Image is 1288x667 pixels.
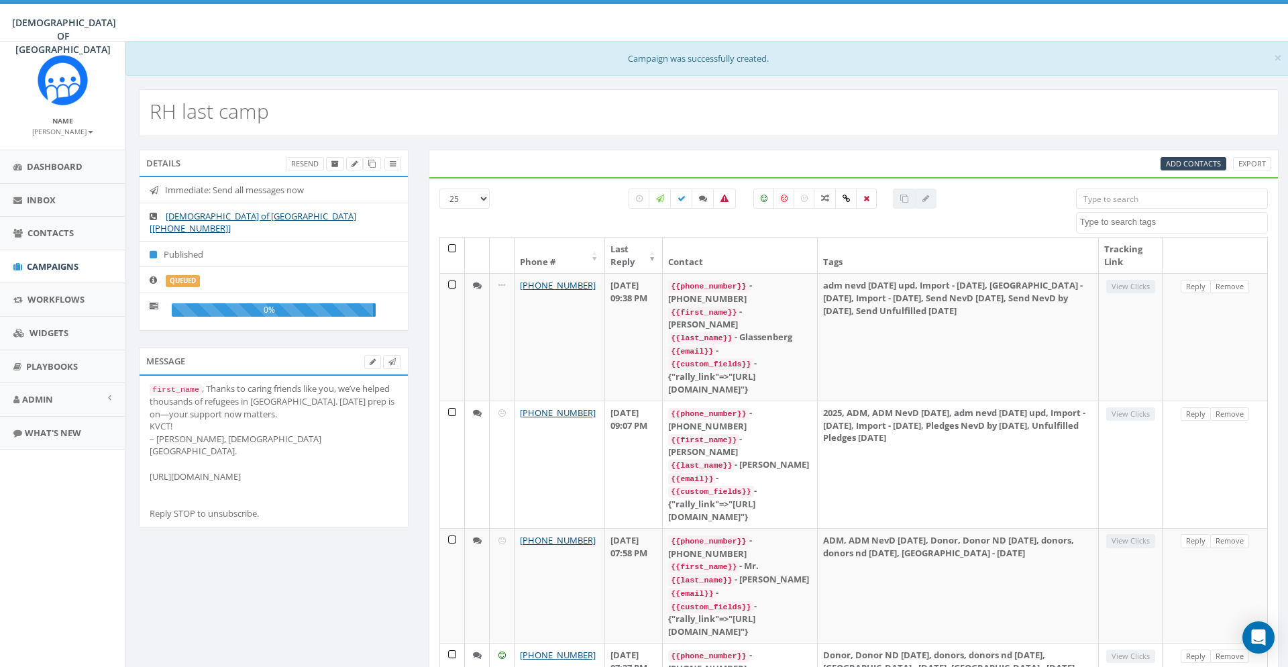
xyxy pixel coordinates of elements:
a: [PERSON_NAME] [32,125,93,137]
label: Bounced [713,189,736,209]
div: - {"rally_link"=>"[URL][DOMAIN_NAME]"} [668,357,812,395]
div: - [PHONE_NUMBER] [668,534,812,560]
div: Details [139,150,409,176]
span: Widgets [30,327,68,339]
code: {{first_name}} [668,561,739,573]
code: {{custom_fields}} [668,601,753,613]
div: - [PHONE_NUMBER] [668,279,812,305]
i: Published [150,250,164,259]
td: [DATE] 09:38 PM [605,273,663,401]
a: Remove [1210,407,1249,421]
a: Reply [1181,534,1211,548]
a: Add Contacts [1161,157,1226,171]
a: Resend [286,157,324,171]
img: Rally_Corp_Icon.png [38,55,88,105]
span: Workflows [28,293,85,305]
a: [DEMOGRAPHIC_DATA] of [GEOGRAPHIC_DATA] [[PHONE_NUMBER]] [150,210,356,235]
td: 2025, ADM, ADM NevD [DATE], adm nevd [DATE] upd, Import - [DATE], Import - [DATE], Pledges NevD b... [818,401,1099,528]
label: Negative [773,189,795,209]
span: Archive Campaign [331,158,339,168]
span: CSV files only [1166,158,1221,168]
button: Close [1274,51,1282,65]
code: {{phone_number}} [668,408,749,420]
th: Tracking Link [1099,238,1163,273]
div: - [PERSON_NAME] [668,573,812,586]
code: {{first_name}} [668,434,739,446]
code: {{last_name}} [668,460,735,472]
a: [PHONE_NUMBER] [520,407,596,419]
label: Removed [856,189,877,209]
label: Pending [629,189,650,209]
code: {{email}} [668,588,716,600]
a: [PHONE_NUMBER] [520,534,596,546]
code: {{last_name}} [668,574,735,586]
td: [DATE] 07:58 PM [605,528,663,643]
small: Name [52,116,73,125]
a: Reply [1181,407,1211,421]
span: Playbooks [26,360,78,372]
code: {{email}} [668,346,716,358]
code: {{email}} [668,473,716,485]
a: Remove [1210,650,1249,664]
a: Reply [1181,280,1211,294]
span: Add Contacts [1166,158,1221,168]
code: {{custom_fields}} [668,358,753,370]
th: Last Reply: activate to sort column ascending [605,238,663,273]
input: Type to search [1076,189,1268,209]
td: adm nevd [DATE] upd, Import - [DATE], [GEOGRAPHIC_DATA] - [DATE], Import - [DATE], Send NevD [DAT... [818,273,1099,401]
span: Send Test Message [388,356,396,366]
span: Edit Campaign Title [352,158,358,168]
li: Published [140,241,408,268]
div: - [668,344,812,358]
a: Export [1233,157,1271,171]
span: × [1274,48,1282,67]
div: , Thanks to caring friends like you, we’ve helped thousands of refugees in [GEOGRAPHIC_DATA]. [DA... [150,382,398,520]
code: first_name [150,384,202,396]
a: Reply [1181,650,1211,664]
div: - [PHONE_NUMBER] [668,407,812,432]
div: - [668,586,812,600]
a: [PHONE_NUMBER] [520,279,596,291]
code: {{custom_fields}} [668,486,753,498]
code: {{phone_number}} [668,650,749,662]
span: Campaigns [27,260,78,272]
textarea: Search [1080,216,1267,228]
div: Message [139,348,409,374]
div: - Mr. [668,560,812,573]
div: - [668,472,812,485]
div: - [PERSON_NAME] [668,433,812,458]
small: [PERSON_NAME] [32,127,93,136]
label: Positive [753,189,775,209]
span: Admin [22,393,53,405]
span: Dashboard [27,160,83,172]
a: [PHONE_NUMBER] [520,649,596,661]
div: - {"rally_link"=>"[URL][DOMAIN_NAME]"} [668,600,812,638]
th: Phone #: activate to sort column ascending [515,238,605,273]
label: Sending [649,189,672,209]
span: What's New [25,427,81,439]
label: Link Clicked [835,189,857,209]
a: Remove [1210,534,1249,548]
label: queued [166,275,200,287]
th: Contact [663,238,818,273]
code: {{first_name}} [668,307,739,319]
div: Open Intercom Messenger [1242,621,1275,654]
div: - [PERSON_NAME] [668,305,812,331]
code: {{phone_number}} [668,280,749,293]
label: Mixed [814,189,837,209]
h2: RH last camp [150,100,269,122]
span: [DEMOGRAPHIC_DATA] OF [GEOGRAPHIC_DATA] [12,16,116,56]
td: ADM, ADM NevD [DATE], Donor, Donor ND [DATE], donors, donors nd [DATE], [GEOGRAPHIC_DATA] - [DATE] [818,528,1099,643]
th: Tags [818,238,1099,273]
span: Contacts [28,227,74,239]
span: Edit Campaign Body [370,356,376,366]
label: Neutral [794,189,815,209]
div: - {"rally_link"=>"[URL][DOMAIN_NAME]"} [668,484,812,523]
td: [DATE] 09:07 PM [605,401,663,528]
div: - [PERSON_NAME] [668,458,812,472]
code: {{phone_number}} [668,535,749,548]
span: View Campaign Delivery Statistics [390,158,396,168]
a: Remove [1210,280,1249,294]
label: Replied [692,189,714,209]
span: Inbox [27,194,56,206]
